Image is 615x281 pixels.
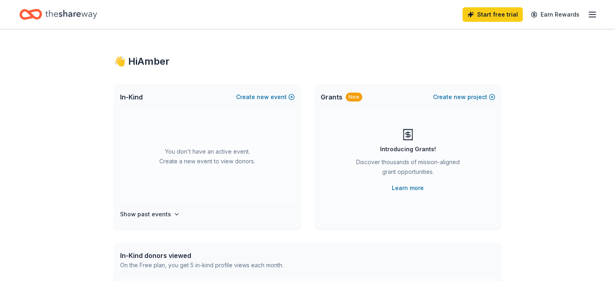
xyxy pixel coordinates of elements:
div: 👋 Hi Amber [114,55,502,68]
button: Show past events [120,209,180,219]
div: On the Free plan, you get 5 in-kind profile views each month. [120,260,283,270]
h4: Show past events [120,209,171,219]
a: Start free trial [463,7,523,22]
div: Discover thousands of mission-aligned grant opportunities. [353,157,463,180]
span: In-Kind [120,92,143,102]
span: new [454,92,466,102]
button: Createnewevent [236,92,295,102]
div: Introducing Grants! [380,144,436,154]
a: Learn more [392,183,424,193]
div: You don't have an active event. Create a new event to view donors. [120,110,295,203]
span: Grants [321,92,342,102]
span: new [257,92,269,102]
a: Home [19,5,97,24]
a: Earn Rewards [526,7,584,22]
div: In-Kind donors viewed [120,251,283,260]
div: New [346,93,362,101]
button: Createnewproject [433,92,495,102]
